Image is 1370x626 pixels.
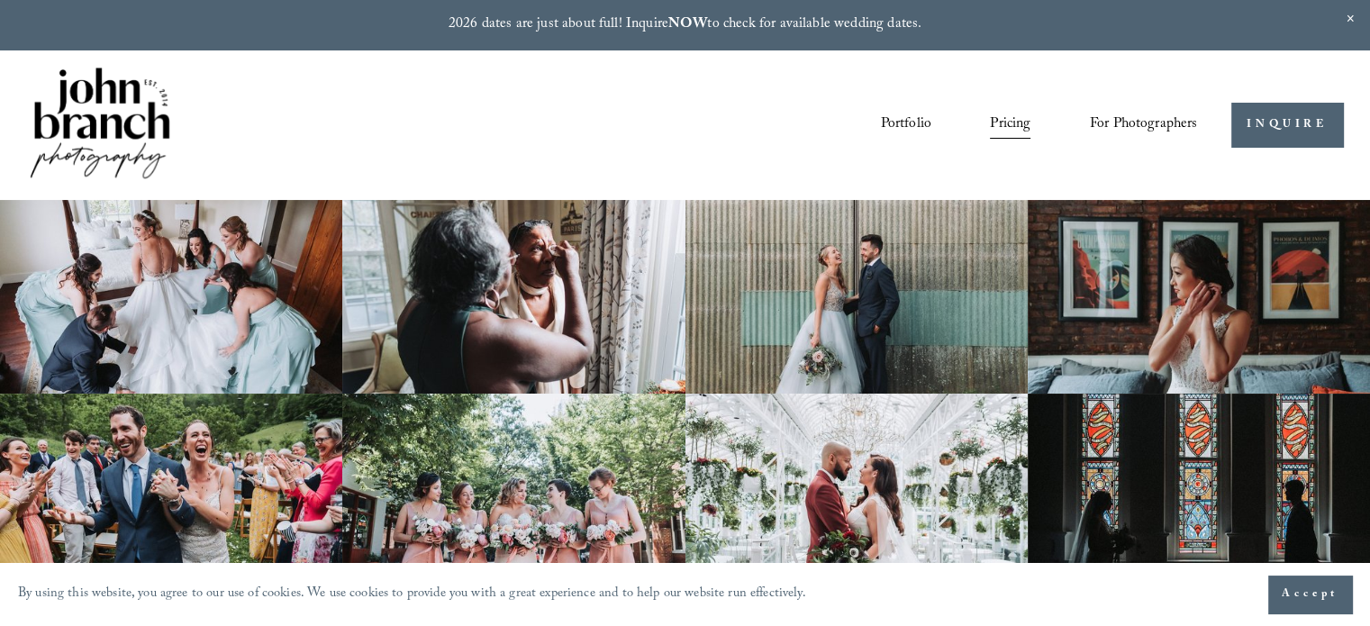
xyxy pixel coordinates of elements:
p: By using this website, you agree to our use of cookies. We use cookies to provide you with a grea... [18,582,806,608]
a: Portfolio [880,110,930,141]
img: Bride adjusting earring in front of framed posters on a brick wall. [1028,200,1370,394]
img: John Branch IV Photography [27,64,173,186]
span: Accept [1282,585,1338,603]
img: A bride and four bridesmaids in pink dresses, holding bouquets with pink and white flowers, smili... [342,394,685,587]
img: Bride and groom standing in an elegant greenhouse with chandeliers and lush greenery. [685,394,1028,587]
img: A bride and groom standing together, laughing, with the bride holding a bouquet in front of a cor... [685,200,1028,394]
a: folder dropdown [1090,110,1198,141]
a: Pricing [990,110,1030,141]
img: Silhouettes of a bride and groom facing each other in a church, with colorful stained glass windo... [1028,394,1370,587]
a: INQUIRE [1231,103,1342,147]
button: Accept [1268,576,1352,613]
img: Woman applying makeup to another woman near a window with floral curtains and autumn flowers. [342,200,685,394]
span: For Photographers [1090,111,1198,139]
